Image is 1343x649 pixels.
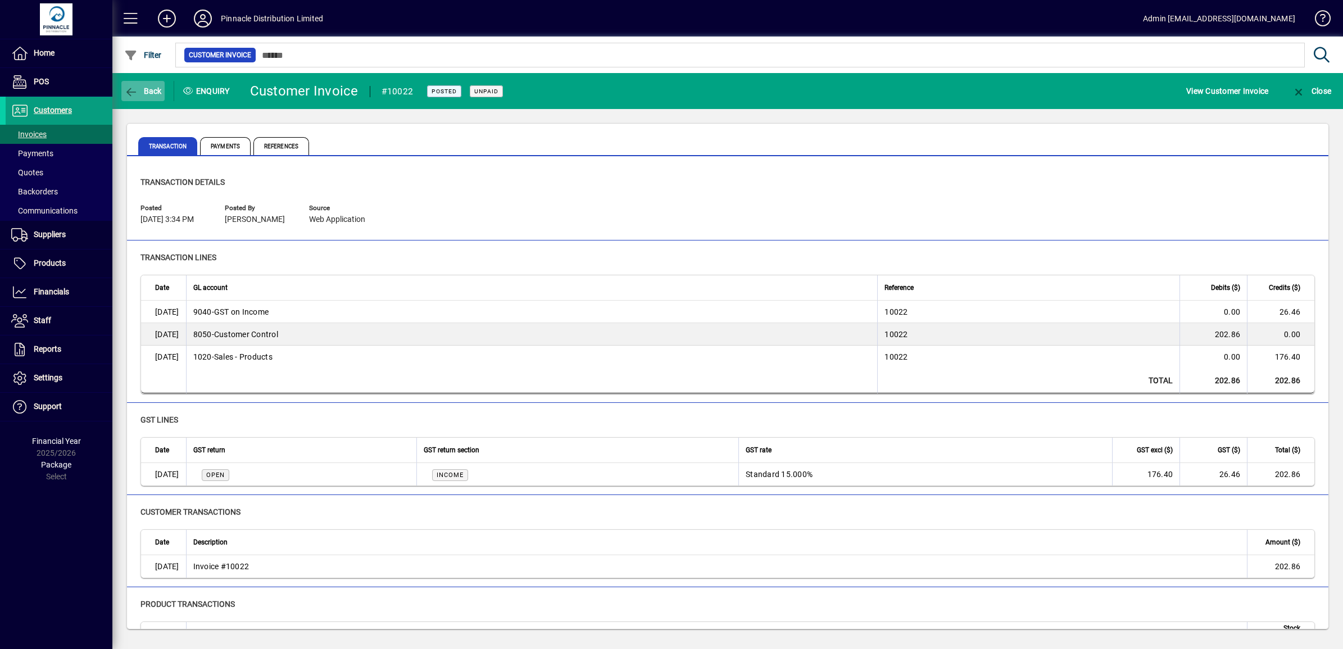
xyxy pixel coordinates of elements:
[877,346,1179,368] td: 10022
[1292,87,1331,96] span: Close
[884,282,914,294] span: Reference
[1179,323,1247,346] td: 202.86
[11,130,47,139] span: Invoices
[6,335,112,364] a: Reports
[193,628,217,641] span: Product
[121,81,165,101] button: Back
[1218,444,1240,456] span: GST ($)
[1269,282,1300,294] span: Credits ($)
[34,373,62,382] span: Settings
[1254,622,1300,647] span: Stock Movement
[6,201,112,220] a: Communications
[1289,81,1334,101] button: Close
[221,10,323,28] div: Pinnacle Distribution Limited
[1306,2,1329,39] a: Knowledge Base
[1280,81,1343,101] app-page-header-button: Close enquiry
[34,287,69,296] span: Financials
[155,536,169,548] span: Date
[6,144,112,163] a: Payments
[225,215,285,224] span: [PERSON_NAME]
[1275,444,1300,456] span: Total ($)
[141,346,186,368] td: [DATE]
[141,555,186,578] td: [DATE]
[746,444,772,456] span: GST rate
[11,168,43,177] span: Quotes
[1247,346,1314,368] td: 176.40
[32,437,81,446] span: Financial Year
[34,402,62,411] span: Support
[424,444,479,456] span: GST return section
[140,600,235,609] span: Product transactions
[34,344,61,353] span: Reports
[309,215,365,224] span: Web Application
[1247,323,1314,346] td: 0.00
[1183,81,1271,101] button: View Customer Invoice
[6,364,112,392] a: Settings
[11,187,58,196] span: Backorders
[140,215,194,224] span: [DATE] 3:34 PM
[1265,536,1300,548] span: Amount ($)
[112,81,174,101] app-page-header-button: Back
[206,471,225,479] span: Open
[250,82,359,100] div: Customer Invoice
[193,351,273,362] span: Sales - Products
[155,444,169,456] span: Date
[34,77,49,86] span: POS
[34,230,66,239] span: Suppliers
[432,88,457,95] span: Posted
[253,137,309,155] span: References
[1247,301,1314,323] td: 26.46
[1137,444,1173,456] span: GST excl ($)
[6,182,112,201] a: Backorders
[174,82,242,100] div: Enquiry
[1247,463,1314,485] td: 202.86
[1186,82,1268,100] span: View Customer Invoice
[155,628,169,641] span: Date
[11,206,78,215] span: Communications
[1247,368,1314,393] td: 202.86
[738,463,1112,485] td: Standard 15.000%
[193,536,228,548] span: Description
[140,415,178,424] span: GST lines
[193,282,228,294] span: GL account
[6,249,112,278] a: Products
[34,106,72,115] span: Customers
[140,178,225,187] span: Transaction details
[140,205,208,212] span: Posted
[34,316,51,325] span: Staff
[6,163,112,182] a: Quotes
[437,471,464,479] span: INCOME
[6,393,112,421] a: Support
[309,205,376,212] span: Source
[1143,10,1295,28] div: Admin [EMAIL_ADDRESS][DOMAIN_NAME]
[124,51,162,60] span: Filter
[193,306,269,317] span: GST on Income
[474,88,498,95] span: Unpaid
[6,125,112,144] a: Invoices
[121,45,165,65] button: Filter
[11,149,53,158] span: Payments
[6,278,112,306] a: Financials
[124,87,162,96] span: Back
[1247,555,1314,578] td: 202.86
[1179,301,1247,323] td: 0.00
[1211,282,1240,294] span: Debits ($)
[1179,368,1247,393] td: 202.86
[141,323,186,346] td: [DATE]
[200,137,251,155] span: Payments
[193,329,278,340] span: Customer Control
[6,307,112,335] a: Staff
[41,460,71,469] span: Package
[877,368,1179,393] td: Total
[6,68,112,96] a: POS
[193,444,225,456] span: GST return
[225,205,292,212] span: Posted by
[34,258,66,267] span: Products
[185,8,221,29] button: Profile
[140,507,241,516] span: customer transactions
[149,8,185,29] button: Add
[189,49,251,61] span: Customer Invoice
[6,39,112,67] a: Home
[138,137,197,155] span: Transaction
[141,463,186,485] td: [DATE]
